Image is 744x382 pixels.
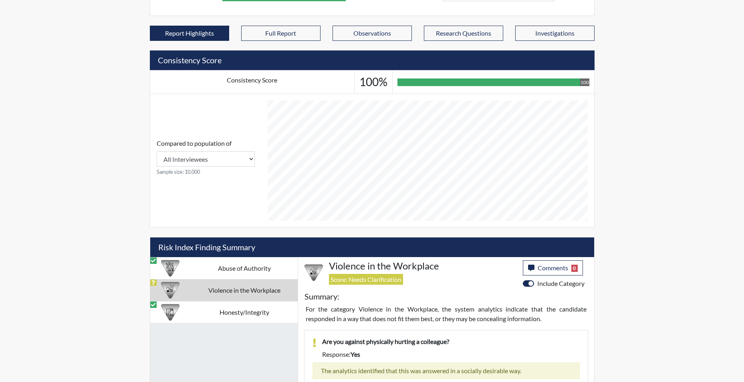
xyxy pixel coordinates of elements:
img: CATEGORY%20ICON-26.eccbb84f.png [304,263,323,282]
button: Investigations [515,26,595,41]
span: Score: Needs Clarification [329,274,403,285]
div: Consistency Score comparison among population [157,139,255,176]
div: The analytics identified that this was answered in a socially desirable way. [313,362,580,379]
small: Sample size: 10,000 [157,168,255,176]
td: Consistency Score [150,70,354,94]
h5: Summary: [304,292,339,301]
p: For the category Violence in the Workplace, the system analytics indicate that the candidate resp... [306,304,587,324]
img: CATEGORY%20ICON-11.a5f294f4.png [161,303,179,322]
img: CATEGORY%20ICON-01.94e51fac.png [161,259,179,277]
h4: Violence in the Workplace [329,260,517,272]
td: Violence in the Workplace [191,279,297,301]
button: Report Highlights [150,26,229,41]
span: yes [351,350,360,358]
img: CATEGORY%20ICON-26.eccbb84f.png [161,281,179,300]
td: Honesty/Integrity [191,301,297,323]
button: Research Questions [424,26,503,41]
span: Comments [538,264,568,271]
div: Response: [316,350,586,359]
button: Observations [333,26,412,41]
button: Comments0 [523,260,583,275]
p: Are you against physically hurting a colleague? [322,337,580,346]
button: Full Report [241,26,321,41]
label: Compared to population of [157,139,232,148]
td: Abuse of Authority [191,257,297,279]
label: Include Category [537,279,585,288]
h5: Risk Index Finding Summary [150,237,594,257]
h5: Consistency Score [150,50,595,70]
h3: 100% [359,75,387,89]
span: 0 [571,265,578,272]
div: 100 [580,78,589,86]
